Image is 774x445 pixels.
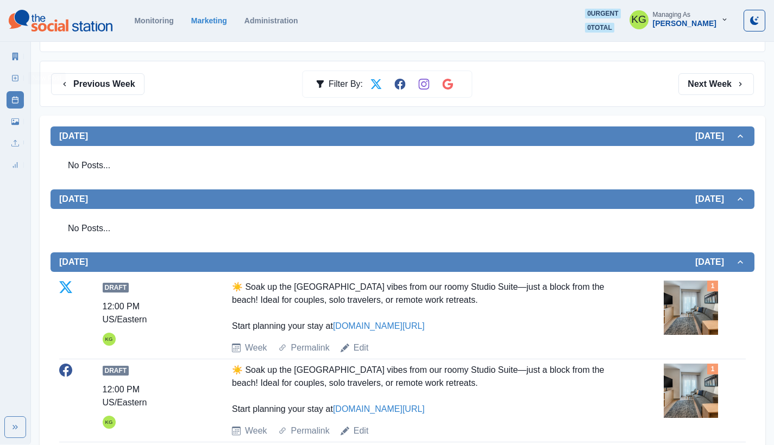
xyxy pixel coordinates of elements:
button: Filter by Instagram [413,73,435,95]
button: Filter by Twitter [365,73,387,95]
a: Monitoring [134,16,173,25]
h2: [DATE] [59,257,88,267]
button: Filter by Google [437,73,458,95]
h2: [DATE] [59,194,88,204]
a: Permalink [291,424,330,437]
img: bcgvkrzxgt7bzsxb6cwh [664,364,718,418]
button: Previous Week [51,73,144,95]
div: Katrina Gallardo [105,416,113,429]
a: New Post [7,69,24,87]
a: Uploads [7,135,24,152]
div: Katrina Gallardo [105,333,113,346]
span: Draft [103,283,129,293]
span: Draft [103,366,129,376]
span: 0 total [585,23,614,33]
a: Week [245,424,267,437]
a: Week [245,341,267,354]
button: Filter by Facebook [389,73,411,95]
span: 0 urgent [585,9,620,18]
img: logoTextSVG.62801f218bc96a9b266caa72a09eb111.svg [9,10,112,31]
div: [PERSON_NAME] [653,19,716,28]
a: Marketing Summary [7,48,24,65]
a: [DOMAIN_NAME][URL] [333,404,425,414]
h2: [DATE] [695,131,735,141]
div: Managing As [653,11,690,18]
div: ☀️ Soak up the [GEOGRAPHIC_DATA] vibes from our roomy Studio Suite—just a block from the beach! I... [232,281,616,333]
div: Total Media Attached [707,364,718,374]
div: No Posts... [59,213,746,244]
a: Review Summary [7,156,24,174]
h2: [DATE] [695,194,735,204]
button: Managing As[PERSON_NAME] [621,9,737,30]
button: [DATE][DATE] [51,189,754,209]
a: Edit [354,341,369,354]
a: Edit [354,424,369,437]
h2: [DATE] [59,131,88,141]
a: Media Library [7,113,24,130]
button: [DATE][DATE] [51,126,754,146]
button: [DATE][DATE] [51,252,754,272]
div: Katrina Gallardo [631,7,646,33]
a: Post Schedule [7,91,24,109]
a: [DOMAIN_NAME][URL] [333,321,425,330]
div: Filter By: [316,73,363,95]
button: Next Week [678,73,754,95]
button: Toggle Mode [744,10,765,31]
div: [DATE][DATE] [51,146,754,189]
div: 12:00 PM US/Eastern [103,383,185,409]
a: Marketing [191,16,227,25]
a: Administration [244,16,298,25]
button: Expand [4,416,26,438]
h2: [DATE] [695,257,735,267]
div: Total Media Attached [707,281,718,291]
img: bcgvkrzxgt7bzsxb6cwh [664,281,718,335]
div: [DATE][DATE] [51,209,754,252]
div: ☀️ Soak up the [GEOGRAPHIC_DATA] vibes from our roomy Studio Suite—just a block from the beach! I... [232,364,616,416]
div: No Posts... [59,150,746,181]
a: Permalink [291,341,330,354]
div: 12:00 PM US/Eastern [103,300,185,326]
